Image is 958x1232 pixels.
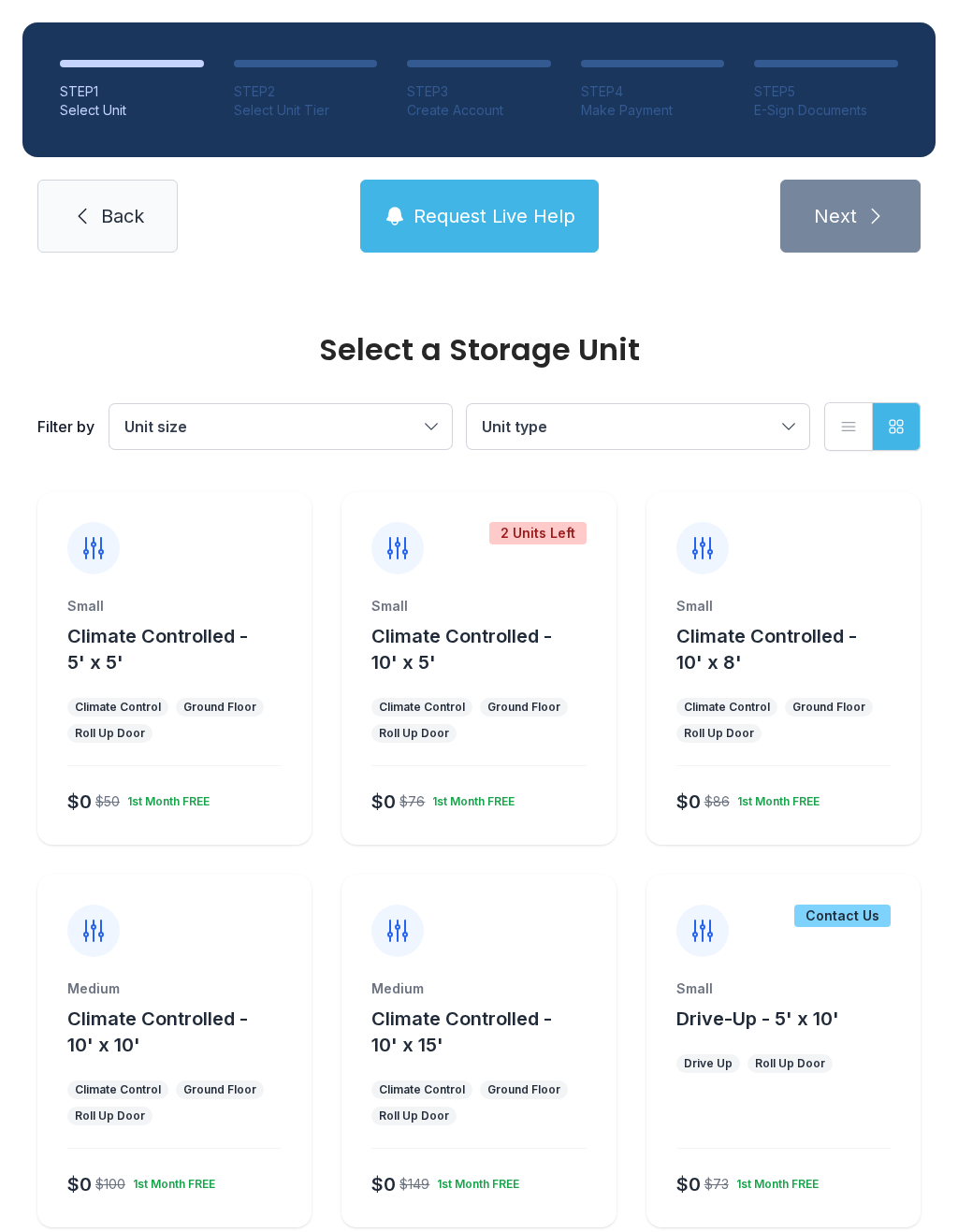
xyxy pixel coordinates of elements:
[67,979,282,998] div: Medium
[467,404,809,449] button: Unit type
[676,623,913,675] button: Climate Controlled - 10' x 8'
[676,1006,839,1032] button: Drive-Up - 5' x 10'
[754,101,898,120] div: E-Sign Documents
[67,789,92,815] div: $0
[60,82,204,101] div: STEP 1
[676,979,891,998] div: Small
[124,417,187,436] span: Unit size
[730,787,820,809] div: 1st Month FREE
[676,1171,701,1197] div: $0
[814,203,857,229] span: Next
[684,700,770,715] div: Climate Control
[794,905,891,927] div: Contact Us
[676,625,857,674] span: Climate Controlled - 10' x 8'
[676,597,891,616] div: Small
[234,101,378,120] div: Select Unit Tier
[704,1175,729,1194] div: $73
[371,597,586,616] div: Small
[414,203,575,229] span: Request Live Help
[379,700,465,715] div: Climate Control
[371,789,396,815] div: $0
[371,625,552,674] span: Climate Controlled - 10' x 5'
[399,1175,429,1194] div: $149
[183,1082,256,1097] div: Ground Floor
[581,101,725,120] div: Make Payment
[67,625,248,674] span: Climate Controlled - 5' x 5'
[399,792,425,811] div: $76
[487,700,560,715] div: Ground Floor
[379,726,449,741] div: Roll Up Door
[109,404,452,449] button: Unit size
[234,82,378,101] div: STEP 2
[684,1056,733,1071] div: Drive Up
[67,1007,248,1056] span: Climate Controlled - 10' x 10'
[429,1169,519,1192] div: 1st Month FREE
[729,1169,819,1192] div: 1st Month FREE
[183,700,256,715] div: Ground Floor
[425,787,515,809] div: 1st Month FREE
[67,1006,304,1058] button: Climate Controlled - 10' x 10'
[101,203,144,229] span: Back
[482,417,547,436] span: Unit type
[371,1007,552,1056] span: Climate Controlled - 10' x 15'
[60,101,204,120] div: Select Unit
[371,623,608,675] button: Climate Controlled - 10' x 5'
[487,1082,560,1097] div: Ground Floor
[792,700,865,715] div: Ground Floor
[407,101,551,120] div: Create Account
[676,1007,839,1030] span: Drive-Up - 5' x 10'
[371,1006,608,1058] button: Climate Controlled - 10' x 15'
[67,623,304,675] button: Climate Controlled - 5' x 5'
[75,1082,161,1097] div: Climate Control
[704,792,730,811] div: $86
[95,1175,125,1194] div: $100
[37,415,94,438] div: Filter by
[67,1171,92,1197] div: $0
[75,1109,145,1123] div: Roll Up Door
[75,726,145,741] div: Roll Up Door
[37,335,921,365] div: Select a Storage Unit
[120,787,210,809] div: 1st Month FREE
[754,82,898,101] div: STEP 5
[371,1171,396,1197] div: $0
[95,792,120,811] div: $50
[684,726,754,741] div: Roll Up Door
[379,1109,449,1123] div: Roll Up Door
[407,82,551,101] div: STEP 3
[371,979,586,998] div: Medium
[125,1169,215,1192] div: 1st Month FREE
[676,789,701,815] div: $0
[755,1056,825,1071] div: Roll Up Door
[379,1082,465,1097] div: Climate Control
[67,597,282,616] div: Small
[489,522,587,544] div: 2 Units Left
[75,700,161,715] div: Climate Control
[581,82,725,101] div: STEP 4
